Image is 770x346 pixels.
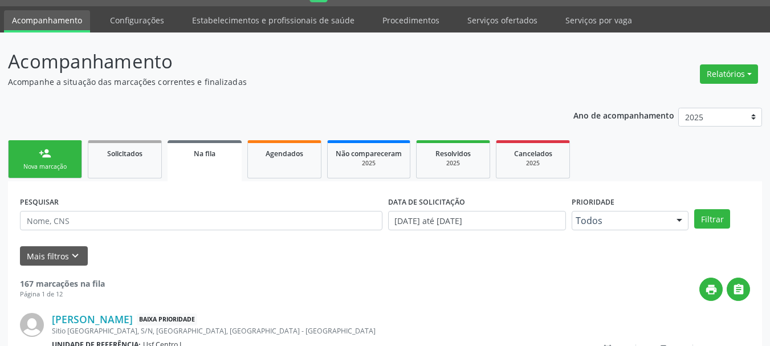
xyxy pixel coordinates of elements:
[20,290,105,299] div: Página 1 de 12
[699,278,723,301] button: print
[435,149,471,158] span: Resolvidos
[573,108,674,122] p: Ano de acompanhamento
[39,147,51,160] div: person_add
[388,211,567,230] input: Selecione um intervalo
[4,10,90,32] a: Acompanhamento
[336,159,402,168] div: 2025
[8,76,536,88] p: Acompanhe a situação das marcações correntes e finalizadas
[425,159,482,168] div: 2025
[52,313,133,325] a: [PERSON_NAME]
[137,314,197,325] span: Baixa Prioridade
[52,326,579,336] div: Sitio [GEOGRAPHIC_DATA], S/N, [GEOGRAPHIC_DATA], [GEOGRAPHIC_DATA] - [GEOGRAPHIC_DATA]
[184,10,362,30] a: Estabelecimentos e profissionais de saúde
[194,149,215,158] span: Na fila
[20,246,88,266] button: Mais filtroskeyboard_arrow_down
[459,10,545,30] a: Serviços ofertados
[514,149,552,158] span: Cancelados
[732,283,745,296] i: 
[504,159,561,168] div: 2025
[17,162,74,171] div: Nova marcação
[694,209,730,229] button: Filtrar
[572,193,614,211] label: Prioridade
[102,10,172,30] a: Configurações
[69,250,82,262] i: keyboard_arrow_down
[20,278,105,289] strong: 167 marcações na fila
[374,10,447,30] a: Procedimentos
[727,278,750,301] button: 
[266,149,303,158] span: Agendados
[700,64,758,84] button: Relatórios
[8,47,536,76] p: Acompanhamento
[705,283,718,296] i: print
[336,149,402,158] span: Não compareceram
[576,215,665,226] span: Todos
[20,193,59,211] label: PESQUISAR
[388,193,465,211] label: DATA DE SOLICITAÇÃO
[107,149,142,158] span: Solicitados
[20,211,382,230] input: Nome, CNS
[557,10,640,30] a: Serviços por vaga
